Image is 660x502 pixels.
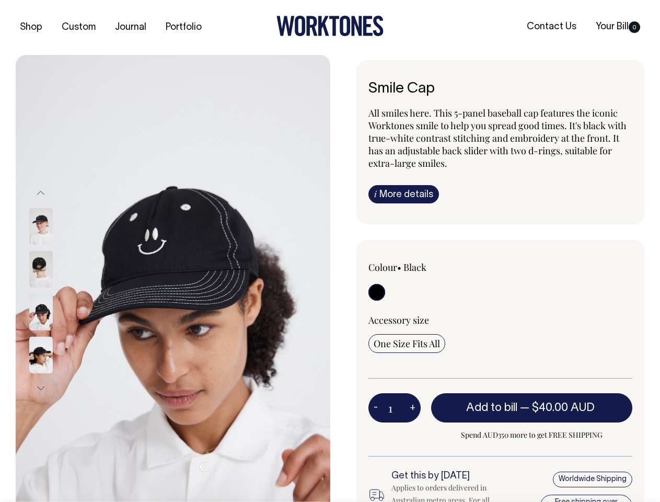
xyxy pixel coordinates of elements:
span: — [520,403,597,413]
span: Add to bill [466,403,517,413]
input: One Size Fits All [368,334,445,353]
a: Custom [57,19,100,36]
a: Portfolio [161,19,206,36]
div: Accessory size [368,314,633,326]
button: + [404,397,421,418]
span: $40.00 AUD [532,403,595,413]
h6: Smile Cap [368,81,633,97]
p: All smiles here. This 5-panel baseball cap features the iconic Worktones smile to help you spread... [368,107,633,169]
span: Spend AUD350 more to get FREE SHIPPING [431,429,633,441]
img: Smile Cap [29,337,53,373]
div: Colour [368,261,474,273]
button: Next [33,376,49,400]
button: Previous [33,181,49,205]
button: - [368,397,383,418]
a: Contact Us [523,18,581,36]
a: Journal [111,19,150,36]
img: black [29,251,53,288]
img: black [29,208,53,245]
a: Your Bill0 [592,18,644,36]
span: 0 [629,21,640,33]
img: Smile Cap [29,294,53,330]
span: i [374,188,377,199]
button: Add to bill —$40.00 AUD [431,393,633,423]
span: One Size Fits All [374,337,440,350]
h6: Get this by [DATE] [391,471,512,482]
span: • [397,261,401,273]
a: Shop [16,19,47,36]
label: Black [403,261,426,273]
a: iMore details [368,185,439,203]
